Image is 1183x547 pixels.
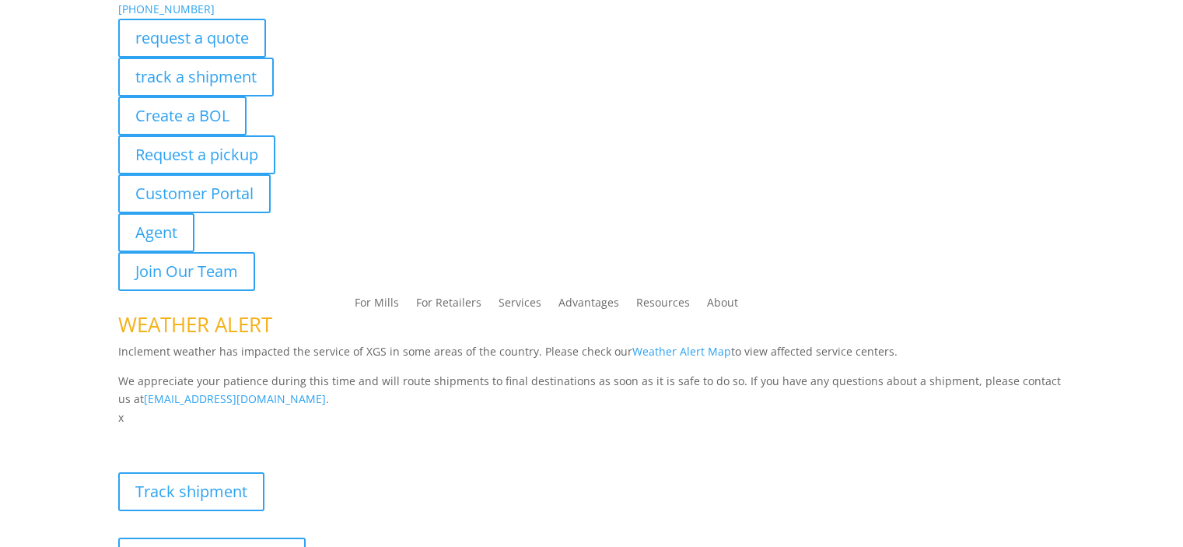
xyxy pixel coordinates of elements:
[118,96,247,135] a: Create a BOL
[118,58,274,96] a: track a shipment
[118,342,1065,372] p: Inclement weather has impacted the service of XGS in some areas of the country. Please check our ...
[416,297,481,314] a: For Retailers
[118,310,272,338] span: WEATHER ALERT
[118,2,215,16] a: [PHONE_NUMBER]
[118,135,275,174] a: Request a pickup
[355,297,399,314] a: For Mills
[118,372,1065,409] p: We appreciate your patience during this time and will route shipments to final destinations as so...
[118,174,271,213] a: Customer Portal
[118,408,1065,427] p: x
[118,252,255,291] a: Join Our Team
[707,297,738,314] a: About
[499,297,541,314] a: Services
[558,297,619,314] a: Advantages
[632,344,731,359] a: Weather Alert Map
[118,472,264,511] a: Track shipment
[118,213,194,252] a: Agent
[636,297,690,314] a: Resources
[118,430,465,444] b: Visibility, transparency, and control for your entire supply chain.
[144,391,326,406] a: [EMAIL_ADDRESS][DOMAIN_NAME]
[118,19,266,58] a: request a quote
